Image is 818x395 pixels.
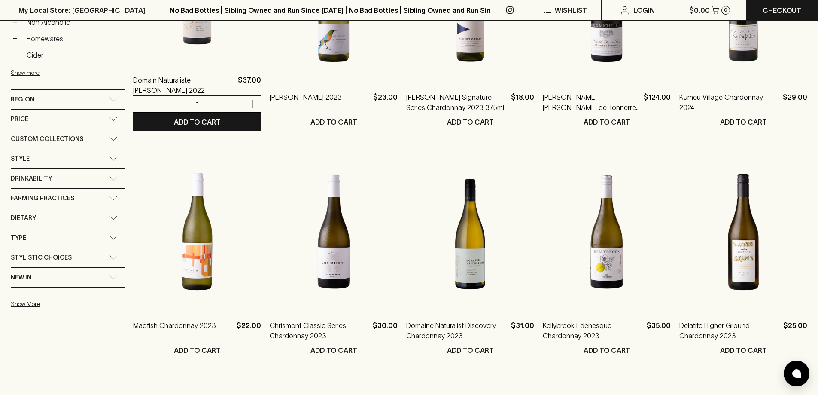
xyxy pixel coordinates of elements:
[133,341,261,359] button: ADD TO CART
[270,157,398,307] img: Chrismont Classic Series Chardonnay 2023
[11,233,26,243] span: Type
[11,248,125,267] div: Stylistic Choices
[511,92,534,113] p: $18.00
[133,320,216,341] a: Madfish Chardonnay 2023
[689,5,710,15] p: $0.00
[720,117,767,127] p: ADD TO CART
[720,345,767,355] p: ADD TO CART
[543,320,643,341] a: Kellybrook Edenesque Chardonnay 2023
[238,75,261,95] p: $37.00
[543,113,671,131] button: ADD TO CART
[270,113,398,131] button: ADD TO CART
[373,320,398,341] p: $30.00
[543,92,640,113] a: [PERSON_NAME] [PERSON_NAME] de Tonnerre 1er Cru 2021
[11,213,36,224] span: Dietary
[11,173,52,184] span: Drinkability
[406,113,534,131] button: ADD TO CART
[11,189,125,208] div: Farming Practices
[270,320,369,341] a: Chrismont Classic Series Chardonnay 2023
[679,320,780,341] a: Delatite Higher Ground Chardonnay 2023
[543,341,671,359] button: ADD TO CART
[406,92,508,113] a: [PERSON_NAME] Signature Series Chardonnay 2023 375ml
[187,99,207,109] p: 1
[11,268,125,287] div: New In
[11,110,125,129] div: Price
[724,8,727,12] p: 0
[11,169,125,188] div: Drinkability
[133,113,261,131] button: ADD TO CART
[447,345,494,355] p: ADD TO CART
[310,117,357,127] p: ADD TO CART
[644,92,671,113] p: $124.00
[310,345,357,355] p: ADD TO CART
[11,64,123,82] button: Show more
[11,228,125,248] div: Type
[237,320,261,341] p: $22.00
[584,117,630,127] p: ADD TO CART
[647,320,671,341] p: $35.00
[11,252,72,263] span: Stylistic Choices
[174,345,221,355] p: ADD TO CART
[18,5,145,15] p: My Local Store: [GEOGRAPHIC_DATA]
[23,31,125,46] a: Homewares
[23,48,125,62] a: Cider
[584,345,630,355] p: ADD TO CART
[23,15,125,30] a: Non Alcoholic
[406,157,534,307] img: Domaine Naturalist Discovery Chardonnay 2023
[133,75,234,95] a: Domain Naturaliste [PERSON_NAME] 2022
[543,157,671,307] img: Kellybrook Edenesque Chardonnay 2023
[511,320,534,341] p: $31.00
[555,5,587,15] p: Wishlist
[406,341,534,359] button: ADD TO CART
[11,208,125,228] div: Dietary
[447,117,494,127] p: ADD TO CART
[11,295,123,313] button: Show More
[373,92,398,113] p: $23.00
[792,369,801,378] img: bubble-icon
[763,5,801,15] p: Checkout
[679,157,807,307] img: Delatite Higher Ground Chardonnay 2023
[679,341,807,359] button: ADD TO CART
[11,149,125,168] div: Style
[11,114,28,125] span: Price
[11,94,34,105] span: Region
[11,18,19,27] button: +
[633,5,655,15] p: Login
[11,193,74,204] span: Farming Practices
[270,341,398,359] button: ADD TO CART
[11,134,83,144] span: Custom Collections
[11,129,125,149] div: Custom Collections
[783,92,807,113] p: $29.00
[783,320,807,341] p: $25.00
[270,92,342,113] a: [PERSON_NAME] 2023
[11,51,19,59] button: +
[133,157,261,307] img: Madfish Chardonnay 2023
[406,320,508,341] a: Domaine Naturalist Discovery Chardonnay 2023
[679,113,807,131] button: ADD TO CART
[11,90,125,109] div: Region
[679,92,779,113] a: Kumeu Village Chardonnay 2024
[11,272,31,283] span: New In
[11,34,19,43] button: +
[11,153,30,164] span: Style
[174,117,221,127] p: ADD TO CART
